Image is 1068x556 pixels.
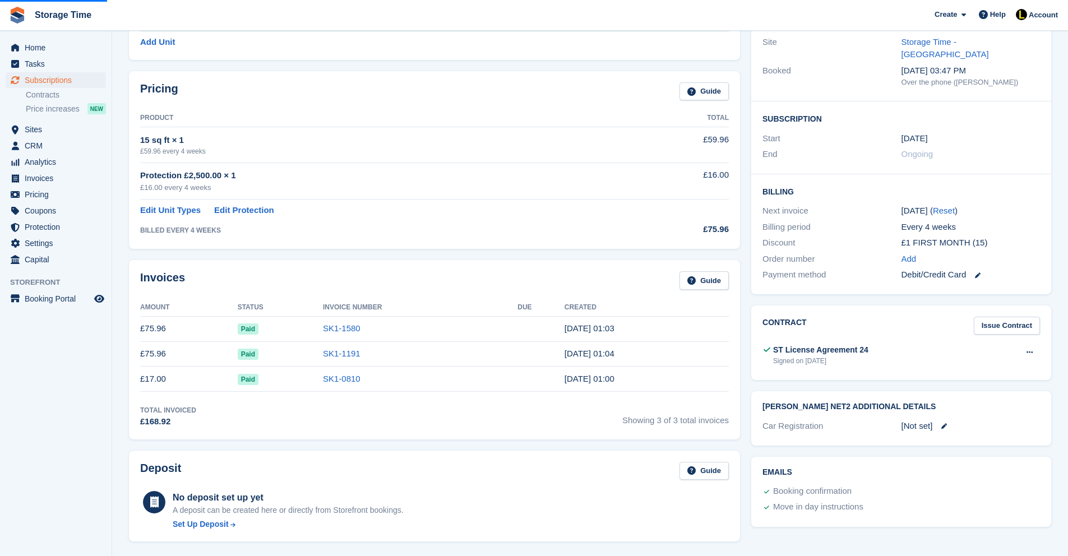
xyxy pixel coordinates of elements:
div: Billing period [762,221,901,234]
div: £1 FIRST MONTH (15) [901,237,1040,249]
span: Sites [25,122,92,137]
div: ST License Agreement 24 [773,344,868,356]
div: Move in day instructions [773,501,863,514]
div: End [762,148,901,161]
a: SK1-1191 [323,349,360,358]
div: NEW [87,103,106,114]
a: menu [6,203,106,219]
h2: Deposit [140,462,181,480]
a: Issue Contract [974,317,1040,335]
div: £16.00 every 4 weeks [140,182,634,193]
a: Add [901,253,917,266]
span: Help [990,9,1006,20]
a: menu [6,219,106,235]
a: menu [6,56,106,72]
div: [Not set] [901,420,1040,433]
a: SK1-1580 [323,323,360,333]
a: Set Up Deposit [173,518,404,530]
a: menu [6,122,106,137]
span: Protection [25,219,92,235]
span: Booking Portal [25,291,92,307]
div: Total Invoiced [140,405,196,415]
a: menu [6,72,106,88]
h2: Emails [762,468,1040,477]
h2: Contract [762,317,807,335]
span: Capital [25,252,92,267]
div: Start [762,132,901,145]
a: menu [6,154,106,170]
div: No deposit set up yet [173,491,404,504]
time: 2025-08-18 00:03:13 UTC [565,323,614,333]
a: menu [6,187,106,202]
th: Status [238,299,323,317]
h2: Billing [762,186,1040,197]
span: Create [935,9,957,20]
a: menu [6,291,106,307]
img: stora-icon-8386f47178a22dfd0bd8f6a31ec36ba5ce8667c1dd55bd0f319d3a0aa187defe.svg [9,7,26,24]
span: Tasks [25,56,92,72]
a: Storage Time [30,6,96,24]
span: Paid [238,349,258,360]
a: Storage Time - [GEOGRAPHIC_DATA] [901,37,989,59]
div: £75.96 [634,223,729,236]
a: Guide [679,271,729,290]
a: Add Unit [140,36,175,49]
span: Analytics [25,154,92,170]
time: 2025-06-23 00:00:06 UTC [565,374,614,383]
span: Paid [238,323,258,335]
a: menu [6,40,106,55]
div: Order number [762,253,901,266]
span: Storefront [10,277,112,288]
span: Invoices [25,170,92,186]
img: Laaibah Sarwar [1016,9,1027,20]
td: £17.00 [140,367,238,392]
span: Account [1029,10,1058,21]
span: Settings [25,235,92,251]
span: Showing 3 of 3 total invoices [622,405,729,428]
a: menu [6,138,106,154]
div: £168.92 [140,415,196,428]
time: 2025-07-21 00:04:08 UTC [565,349,614,358]
div: BILLED EVERY 4 WEEKS [140,225,634,235]
div: [DATE] 03:47 PM [901,64,1040,77]
a: Guide [679,462,729,480]
td: £59.96 [634,127,729,163]
span: Subscriptions [25,72,92,88]
div: Every 4 weeks [901,221,1040,234]
a: SK1-0810 [323,374,360,383]
div: Booking confirmation [773,485,852,498]
td: £75.96 [140,316,238,341]
a: Edit Unit Types [140,204,201,217]
th: Amount [140,299,238,317]
th: Invoice Number [323,299,517,317]
span: Ongoing [901,149,933,159]
div: [DATE] ( ) [901,205,1040,217]
span: Price increases [26,104,80,114]
th: Product [140,109,634,127]
div: Over the phone ([PERSON_NAME]) [901,77,1040,88]
span: Home [25,40,92,55]
h2: Invoices [140,271,185,290]
div: £59.96 every 4 weeks [140,146,634,156]
a: menu [6,170,106,186]
a: Reset [933,206,955,215]
div: Payment method [762,268,901,281]
a: menu [6,235,106,251]
a: menu [6,252,106,267]
a: Edit Protection [214,204,274,217]
td: £16.00 [634,163,729,199]
time: 2025-06-23 00:00:00 UTC [901,132,928,145]
div: Discount [762,237,901,249]
span: CRM [25,138,92,154]
div: Car Registration [762,420,901,433]
a: Contracts [26,90,106,100]
td: £75.96 [140,341,238,367]
div: Signed on [DATE] [773,356,868,366]
a: Preview store [93,292,106,305]
div: Set Up Deposit [173,518,229,530]
th: Created [565,299,729,317]
h2: [PERSON_NAME] Net2 Additional Details [762,402,1040,411]
div: Next invoice [762,205,901,217]
a: Guide [679,82,729,101]
p: A deposit can be created here or directly from Storefront bookings. [173,504,404,516]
